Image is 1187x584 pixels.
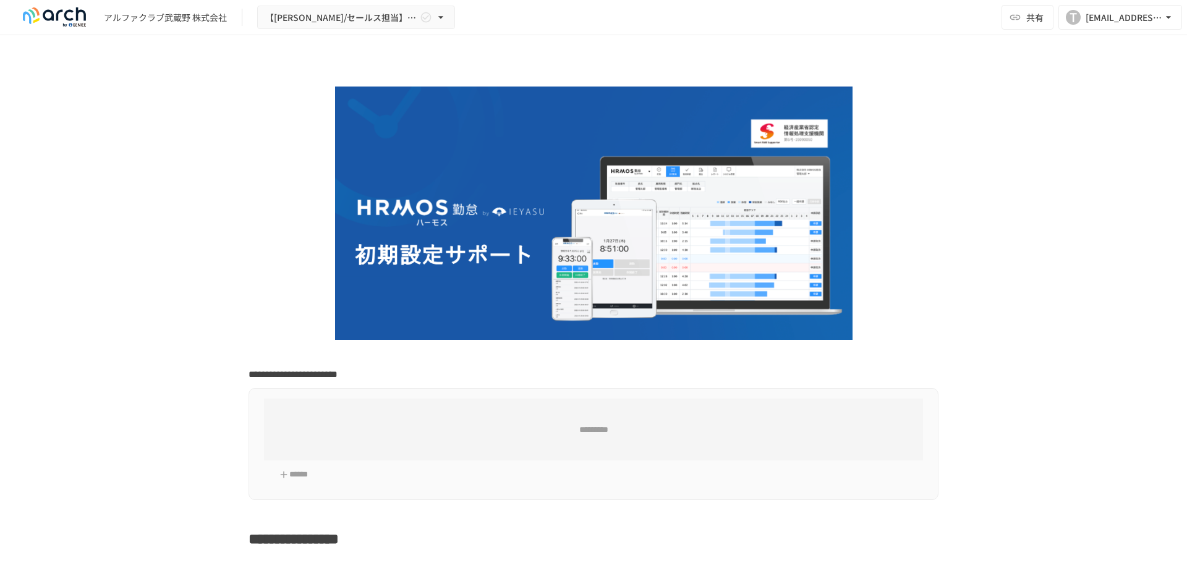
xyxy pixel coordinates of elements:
button: 共有 [1002,5,1053,30]
div: [EMAIL_ADDRESS][DOMAIN_NAME] [1086,10,1162,25]
button: 【[PERSON_NAME]/セールス担当】アルファクラブ武蔵野 株式会社様_初期設定サポート [257,6,455,30]
img: logo-default@2x-9cf2c760.svg [15,7,94,27]
span: 【[PERSON_NAME]/セールス担当】アルファクラブ武蔵野 株式会社様_初期設定サポート [265,10,417,25]
img: GdztLVQAPnGLORo409ZpmnRQckwtTrMz8aHIKJZF2AQ [335,87,853,340]
div: アルファクラブ武蔵野 株式会社 [104,11,227,24]
span: 共有 [1026,11,1044,24]
button: T[EMAIL_ADDRESS][DOMAIN_NAME] [1058,5,1182,30]
div: T [1066,10,1081,25]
